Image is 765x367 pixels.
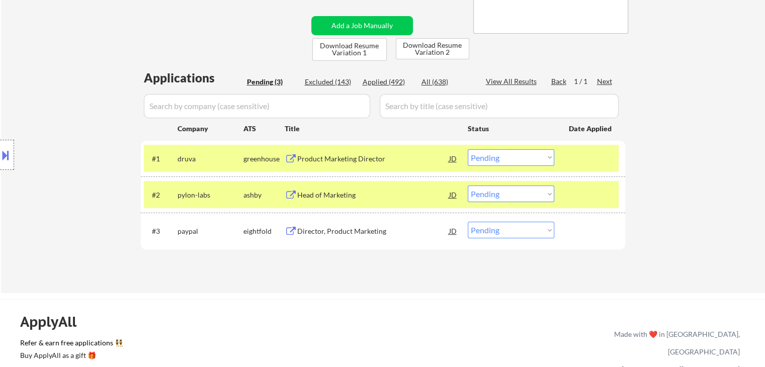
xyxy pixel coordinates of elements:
[178,190,243,200] div: pylon-labs
[247,77,297,87] div: Pending (3)
[574,76,597,86] div: 1 / 1
[178,124,243,134] div: Company
[421,77,472,87] div: All (638)
[178,154,243,164] div: druva
[20,339,404,350] a: Refer & earn free applications 👯‍♀️
[610,325,740,360] div: Made with ❤️ in [GEOGRAPHIC_DATA], [GEOGRAPHIC_DATA]
[243,154,285,164] div: greenhouse
[20,352,121,359] div: Buy ApplyAll as a gift 🎁
[285,124,458,134] div: Title
[312,38,387,61] button: Download Resume Variation 1
[297,154,449,164] div: Product Marketing Director
[144,72,243,84] div: Applications
[380,94,619,118] input: Search by title (case sensitive)
[569,124,613,134] div: Date Applied
[486,76,540,86] div: View All Results
[243,226,285,236] div: eightfold
[396,38,469,59] button: Download Resume Variation 2
[243,124,285,134] div: ATS
[597,76,613,86] div: Next
[243,190,285,200] div: ashby
[305,77,355,87] div: Excluded (143)
[297,226,449,236] div: Director, Product Marketing
[178,226,243,236] div: paypal
[448,149,458,167] div: JD
[448,222,458,240] div: JD
[20,350,121,362] a: Buy ApplyAll as a gift 🎁
[311,16,413,35] button: Add a Job Manually
[20,313,88,330] div: ApplyAll
[144,94,370,118] input: Search by company (case sensitive)
[551,76,567,86] div: Back
[468,119,554,137] div: Status
[363,77,413,87] div: Applied (492)
[448,186,458,204] div: JD
[297,190,449,200] div: Head of Marketing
